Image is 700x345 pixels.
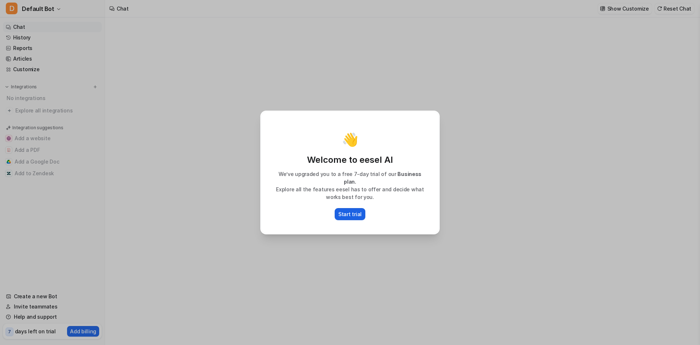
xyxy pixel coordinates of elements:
p: Start trial [338,210,362,218]
p: Welcome to eesel AI [269,154,431,166]
p: We’ve upgraded you to a free 7-day trial of our [269,170,431,185]
p: 👋 [342,132,358,147]
p: Explore all the features eesel has to offer and decide what works best for you. [269,185,431,201]
button: Start trial [335,208,365,220]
